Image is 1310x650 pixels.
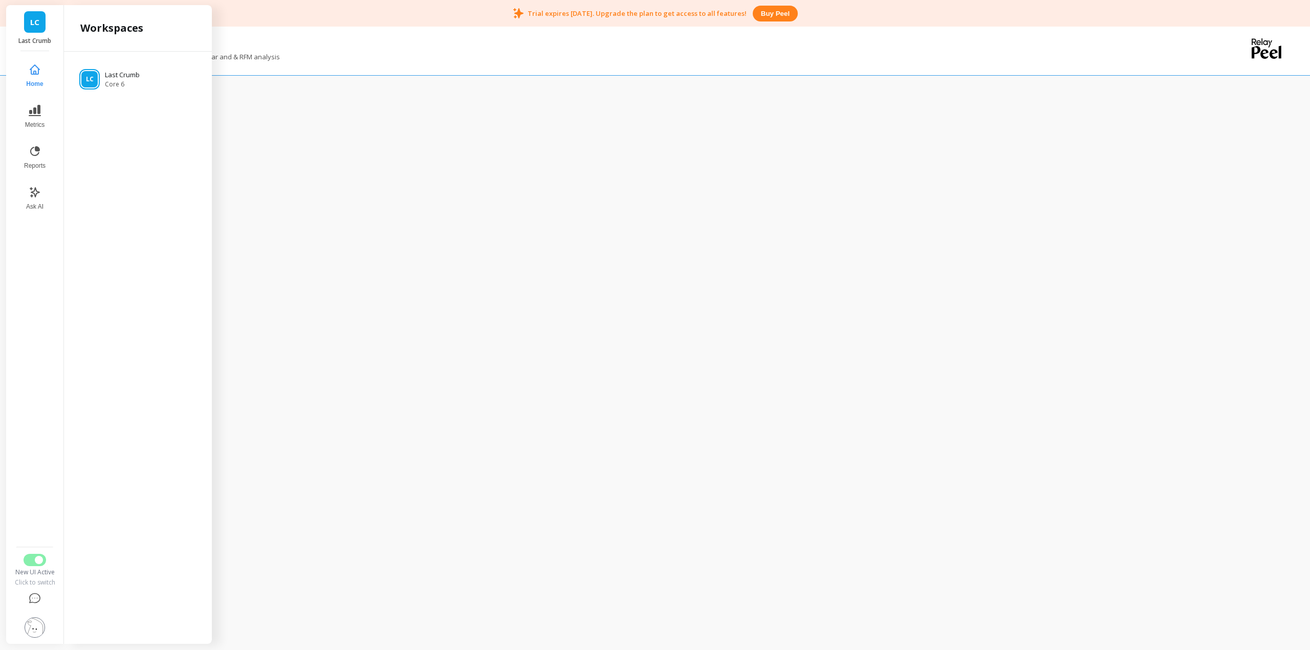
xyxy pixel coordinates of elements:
span: Metrics [25,121,45,129]
p: Last Crumb [16,37,54,45]
span: Ask AI [26,203,43,211]
button: Switch to Legacy UI [24,554,46,566]
span: LC [86,75,94,83]
button: Metrics [18,98,52,135]
button: Buy peel [753,6,798,21]
iframe: Omni Embed [86,71,1290,630]
button: Home [18,57,52,94]
img: profile picture [25,617,45,638]
span: LC [30,16,39,28]
span: Reports [24,162,46,170]
span: Home [26,80,43,88]
p: Trial expires [DATE]. Upgrade the plan to get access to all features! [528,9,747,18]
button: Help [14,587,56,611]
button: Settings [14,611,56,644]
span: Core 6 [105,80,140,88]
button: Reports [18,139,52,176]
div: New UI Active [14,568,56,576]
div: Click to switch [14,578,56,587]
h2: Workspaces [80,21,143,35]
button: Ask AI [18,180,52,217]
p: Last Crumb [105,70,140,80]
